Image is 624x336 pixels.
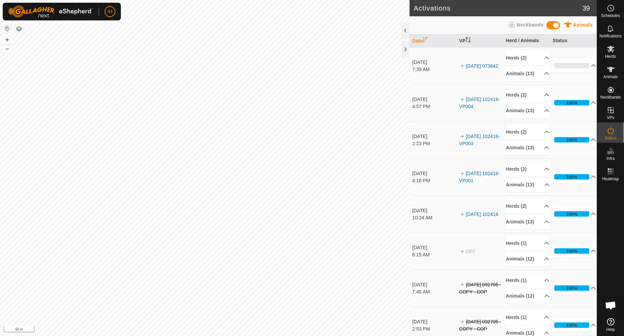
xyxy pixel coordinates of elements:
[178,327,204,333] a: Privacy Policy
[506,273,549,288] p-accordion-header: Herds (1)
[566,322,577,329] div: 100%
[553,244,596,258] p-accordion-header: 100%
[566,100,577,106] div: 100%
[605,136,616,140] span: Status
[412,170,456,177] div: [DATE]
[602,177,619,181] span: Heatmap
[553,96,596,110] p-accordion-header: 100%
[506,214,549,230] p-accordion-header: Animals (13)
[459,97,465,102] img: arrow
[554,100,590,105] div: 100%
[506,140,549,155] p-accordion-header: Animals (13)
[506,66,549,81] p-accordion-header: Animals (13)
[412,214,456,221] div: 10:24 AM
[412,288,456,296] div: 7:45 AM
[606,327,615,332] span: Help
[573,22,593,28] span: Animals
[566,285,577,291] div: 100%
[517,22,544,28] span: Neckbands
[605,54,616,58] span: Herds
[459,97,500,109] a: [DATE] 102418-VP004
[108,8,112,15] span: IH
[582,3,590,13] span: 39
[459,134,500,146] a: [DATE] 102418-VP003
[459,319,501,332] s: [DATE] 092705 - COPY - COP
[506,251,549,267] p-accordion-header: Animals (12)
[566,174,577,180] div: 100%
[603,75,618,79] span: Animals
[3,36,11,44] button: +
[412,96,456,103] div: [DATE]
[8,5,93,18] img: Gallagher Logo
[422,38,428,44] p-sorticon: Activate to sort
[465,38,471,44] p-sorticon: Activate to sort
[553,59,596,72] p-accordion-header: 0%
[506,236,549,251] p-accordion-header: Herds (1)
[554,63,590,68] div: 0%
[553,207,596,221] p-accordion-header: 100%
[459,249,465,254] img: arrow
[412,207,456,214] div: [DATE]
[506,87,549,103] p-accordion-header: Herds (2)
[601,14,620,18] span: Schedules
[600,95,621,99] span: Neckbands
[599,34,622,38] span: Notifications
[506,124,549,140] p-accordion-header: Herds (2)
[566,248,577,254] div: 100%
[554,248,590,254] div: 100%
[566,211,577,217] div: 100%
[506,50,549,66] p-accordion-header: Herds (2)
[15,25,23,33] button: Map Layers
[606,156,614,161] span: Infra
[412,281,456,288] div: [DATE]
[554,285,590,291] div: 100%
[459,319,465,324] img: arrow
[607,116,614,120] span: VPs
[211,327,231,333] a: Contact Us
[554,137,590,142] div: 100%
[457,34,503,48] th: VP
[412,59,456,66] div: [DATE]
[414,4,582,12] h2: Activations
[412,244,456,251] div: [DATE]
[506,103,549,118] p-accordion-header: Animals (13)
[410,34,456,48] th: Date
[553,133,596,147] p-accordion-header: 100%
[412,318,456,325] div: [DATE]
[506,199,549,214] p-accordion-header: Herds (2)
[554,174,590,180] div: 100%
[506,310,549,325] p-accordion-header: Herds (1)
[459,282,501,295] s: [DATE] 092705 - COPY - COP
[412,177,456,184] div: 4:16 PM
[412,140,456,147] div: 2:23 PM
[459,63,465,69] img: arrow
[459,171,500,183] a: [DATE] 102418-VP001
[466,63,498,69] a: [DATE] 073642
[553,281,596,295] p-accordion-header: 100%
[412,133,456,140] div: [DATE]
[506,177,549,192] p-accordion-header: Animals (13)
[553,318,596,332] p-accordion-header: 100%
[503,34,550,48] th: Herd / Animals
[3,24,11,33] button: Reset Map
[459,282,465,287] img: arrow
[3,45,11,53] button: –
[466,249,476,254] span: OFF
[554,211,590,217] div: 100%
[459,171,465,176] img: arrow
[412,103,456,110] div: 4:57 PM
[550,34,597,48] th: Status
[506,162,549,177] p-accordion-header: Herds (2)
[459,134,465,139] img: arrow
[459,212,465,217] img: arrow
[566,137,577,143] div: 100%
[601,295,621,316] a: Open chat
[466,212,498,217] a: [DATE] 102418
[412,325,456,333] div: 2:53 PM
[412,251,456,258] div: 8:15 AM
[553,170,596,184] p-accordion-header: 100%
[554,322,590,328] div: 100%
[412,66,456,73] div: 7:39 AM
[597,315,624,334] a: Help
[506,288,549,304] p-accordion-header: Animals (12)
